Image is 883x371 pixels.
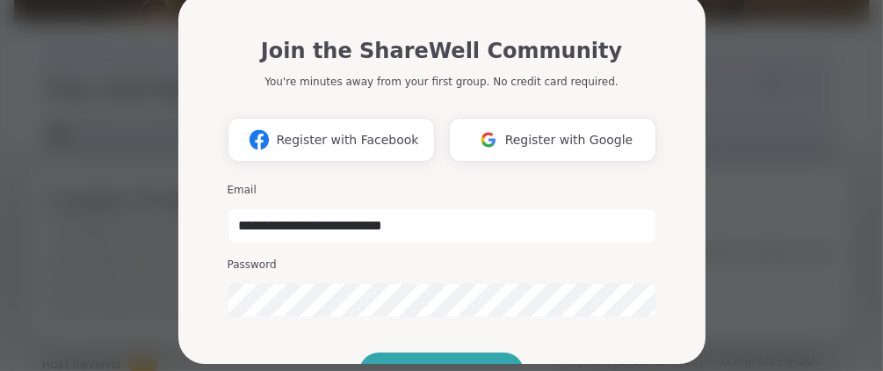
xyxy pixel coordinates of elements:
[242,123,276,156] img: ShareWell Logomark
[505,131,633,149] span: Register with Google
[449,118,656,162] button: Register with Google
[261,35,622,67] h1: Join the ShareWell Community
[472,123,505,156] img: ShareWell Logomark
[228,118,435,162] button: Register with Facebook
[228,258,656,273] h3: Password
[276,131,418,149] span: Register with Facebook
[264,74,618,90] p: You're minutes away from your first group. No credit card required.
[228,183,656,198] h3: Email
